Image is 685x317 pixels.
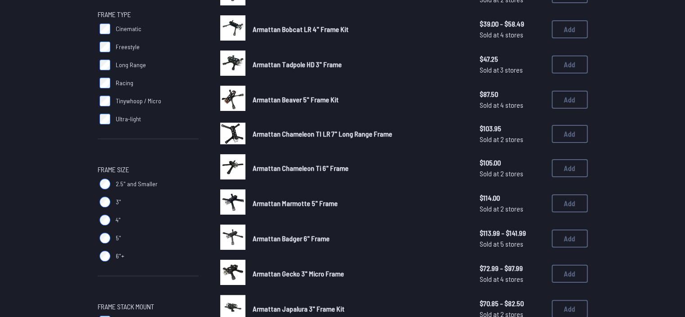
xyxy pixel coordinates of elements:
[253,233,465,244] a: Armattan Badger 6" Frame
[116,78,133,87] span: Racing
[480,64,544,75] span: Sold at 3 stores
[253,163,465,174] a: Armattan Chameleon Ti 6" Frame
[220,189,245,215] img: image
[253,269,344,278] span: Armattan Gecko 3" Micro Frame
[100,96,110,106] input: Tinywhoop / Micro
[253,304,345,313] span: Armattan Japalura 3" Frame Kit
[253,59,465,70] a: Armattan Tadpole HD 3" Frame
[220,225,245,253] a: image
[100,251,110,262] input: 6"+
[253,199,338,207] span: Armattan Marmotte 5" Frame
[100,114,110,124] input: Ultra-light
[552,230,588,248] button: Add
[116,216,121,225] span: 4"
[253,234,330,243] span: Armattan Badger 6" Frame
[220,260,245,285] img: image
[220,154,245,179] img: image
[480,168,544,179] span: Sold at 2 stores
[116,42,140,51] span: Freestyle
[253,129,392,138] span: Armattan Chameleon TI LR 7" Long Range Frame
[552,194,588,212] button: Add
[116,60,146,69] span: Long Range
[253,268,465,279] a: Armattan Gecko 3" Micro Frame
[552,265,588,283] button: Add
[116,115,141,124] span: Ultra-light
[253,25,349,33] span: Armattan Bobcat LR 4" Frame Kit
[220,189,245,217] a: image
[100,179,110,189] input: 2.5" and Smaller
[480,239,544,249] span: Sold at 5 stores
[480,193,544,203] span: $114.00
[480,54,544,64] span: $47.25
[100,197,110,207] input: 3"
[253,60,342,69] span: Armattan Tadpole HD 3" Frame
[220,154,245,182] a: image
[116,96,161,106] span: Tinywhoop / Micro
[480,18,544,29] span: $39.00 - $58.49
[100,78,110,88] input: Racing
[98,301,154,312] span: Frame Stack Mount
[220,51,245,78] a: image
[480,228,544,239] span: $113.99 - $141.99
[253,94,465,105] a: Armattan Beaver 5" Frame Kit
[98,164,129,175] span: Frame Size
[480,100,544,110] span: Sold at 4 stores
[220,86,245,111] img: image
[100,41,110,52] input: Freestyle
[220,121,245,147] a: image
[480,157,544,168] span: $105.00
[480,203,544,214] span: Sold at 2 stores
[100,23,110,34] input: Cinematic
[100,233,110,243] input: 5"
[480,274,544,285] span: Sold at 4 stores
[480,123,544,134] span: $103.95
[480,298,544,309] span: $70.85 - $82.50
[220,15,245,41] img: image
[98,9,131,20] span: Frame Type
[253,303,465,314] a: Armattan Japalura 3" Frame Kit
[220,260,245,288] a: image
[552,125,588,143] button: Add
[220,51,245,76] img: image
[253,198,465,209] a: Armattan Marmotte 5" Frame
[480,89,544,100] span: $87.50
[220,225,245,250] img: image
[116,179,158,188] span: 2.5" and Smaller
[253,164,349,172] span: Armattan Chameleon Ti 6" Frame
[480,263,544,274] span: $72.99 - $97.99
[220,15,245,43] a: image
[253,95,339,104] span: Armattan Beaver 5" Frame Kit
[552,91,588,109] button: Add
[100,215,110,225] input: 4"
[552,55,588,74] button: Add
[552,159,588,177] button: Add
[480,134,544,145] span: Sold at 2 stores
[100,60,110,70] input: Long Range
[253,129,465,139] a: Armattan Chameleon TI LR 7" Long Range Frame
[480,29,544,40] span: Sold at 4 stores
[220,123,245,144] img: image
[116,234,121,243] span: 5"
[116,252,124,261] span: 6"+
[116,24,141,33] span: Cinematic
[253,24,465,35] a: Armattan Bobcat LR 4" Frame Kit
[220,86,245,114] a: image
[552,20,588,38] button: Add
[116,198,121,207] span: 3"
